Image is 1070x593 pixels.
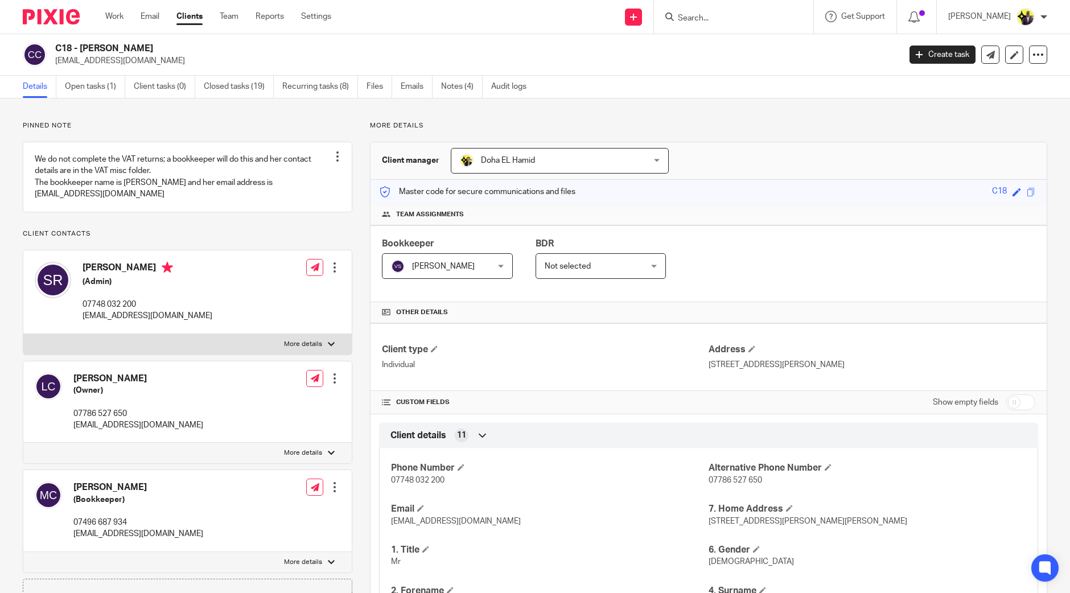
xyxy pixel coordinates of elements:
[481,157,535,164] span: Doha EL Hamid
[391,462,709,474] h4: Phone Number
[73,517,203,528] p: 07496 687 934
[141,11,159,22] a: Email
[284,340,322,349] p: More details
[83,262,212,276] h4: [PERSON_NAME]
[391,503,709,515] h4: Email
[390,430,446,442] span: Client details
[370,121,1047,130] p: More details
[382,239,434,248] span: Bookkeeper
[709,462,1026,474] h4: Alternative Phone Number
[35,481,62,509] img: svg%3E
[709,344,1035,356] h4: Address
[73,419,203,431] p: [EMAIL_ADDRESS][DOMAIN_NAME]
[379,186,575,197] p: Master code for secure communications and files
[284,558,322,567] p: More details
[23,121,352,130] p: Pinned note
[23,43,47,67] img: svg%3E
[401,76,433,98] a: Emails
[396,210,464,219] span: Team assignments
[677,14,779,24] input: Search
[176,11,203,22] a: Clients
[382,398,709,407] h4: CUSTOM FIELDS
[545,262,591,270] span: Not selected
[301,11,331,22] a: Settings
[491,76,535,98] a: Audit logs
[709,558,794,566] span: [DEMOGRAPHIC_DATA]
[256,11,284,22] a: Reports
[134,76,195,98] a: Client tasks (0)
[391,544,709,556] h4: 1. Title
[23,76,56,98] a: Details
[382,155,439,166] h3: Client manager
[73,408,203,419] p: 07786 527 650
[933,397,998,408] label: Show empty fields
[73,494,203,505] h5: (Bookkeeper)
[55,55,892,67] p: [EMAIL_ADDRESS][DOMAIN_NAME]
[709,517,907,525] span: [STREET_ADDRESS][PERSON_NAME][PERSON_NAME]
[55,43,725,55] h2: C18 - [PERSON_NAME]
[162,262,173,273] i: Primary
[909,46,976,64] a: Create task
[992,186,1007,199] div: C18
[284,448,322,458] p: More details
[391,260,405,273] img: svg%3E
[709,476,762,484] span: 07786 527 650
[220,11,238,22] a: Team
[73,385,203,396] h5: (Owner)
[23,229,352,238] p: Client contacts
[396,308,448,317] span: Other details
[391,517,521,525] span: [EMAIL_ADDRESS][DOMAIN_NAME]
[83,276,212,287] h5: (Admin)
[948,11,1011,22] p: [PERSON_NAME]
[204,76,274,98] a: Closed tasks (19)
[441,76,483,98] a: Notes (4)
[73,528,203,540] p: [EMAIL_ADDRESS][DOMAIN_NAME]
[1016,8,1035,26] img: Yemi-Starbridge.jpg
[457,430,466,441] span: 11
[35,262,71,298] img: svg%3E
[35,373,62,400] img: svg%3E
[65,76,125,98] a: Open tasks (1)
[709,503,1026,515] h4: 7. Home Address
[23,9,80,24] img: Pixie
[382,344,709,356] h4: Client type
[382,359,709,370] p: Individual
[73,481,203,493] h4: [PERSON_NAME]
[460,154,474,167] img: Doha-Starbridge.jpg
[391,476,445,484] span: 07748 032 200
[709,544,1026,556] h4: 6. Gender
[73,373,203,385] h4: [PERSON_NAME]
[536,239,554,248] span: BDR
[83,310,212,322] p: [EMAIL_ADDRESS][DOMAIN_NAME]
[83,299,212,310] p: 07748 032 200
[105,11,124,22] a: Work
[391,558,401,566] span: Mr
[282,76,358,98] a: Recurring tasks (8)
[412,262,475,270] span: [PERSON_NAME]
[709,359,1035,370] p: [STREET_ADDRESS][PERSON_NAME]
[841,13,885,20] span: Get Support
[367,76,392,98] a: Files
